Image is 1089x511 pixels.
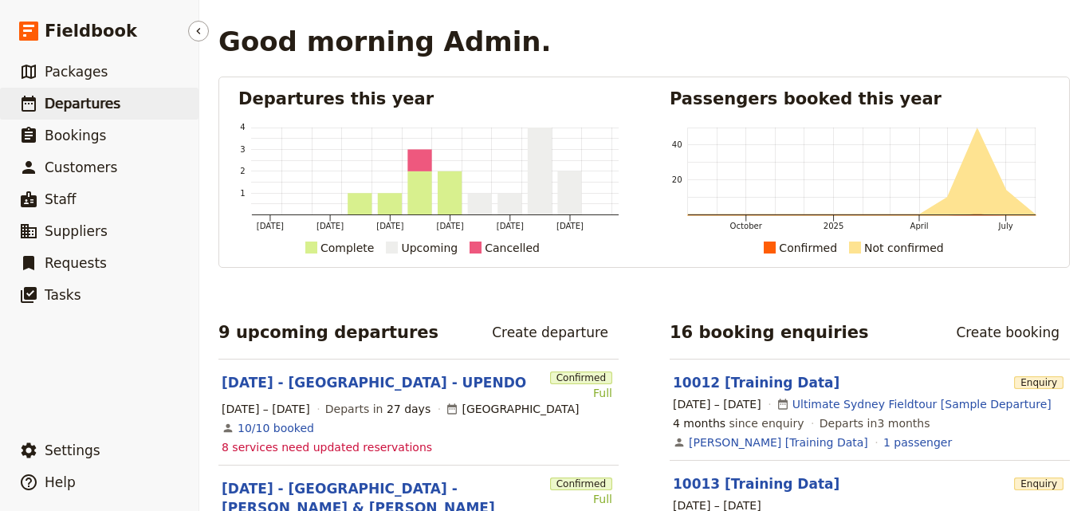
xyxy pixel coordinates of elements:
[240,123,245,132] tspan: 4
[222,439,432,455] span: 8 services need updated reservations
[257,222,284,230] tspan: [DATE]
[222,401,310,417] span: [DATE] – [DATE]
[240,167,245,175] tspan: 2
[550,385,612,401] div: Full
[883,434,952,450] a: View the passengers for this booking
[864,238,944,257] div: Not confirmed
[387,403,430,415] span: 27 days
[946,319,1070,346] a: Create booking
[316,222,344,230] tspan: [DATE]
[689,434,868,450] a: [PERSON_NAME] [Training Data]
[672,140,682,149] tspan: 40
[45,474,76,490] span: Help
[238,87,619,111] h2: Departures this year
[45,223,108,239] span: Suppliers
[45,19,137,43] span: Fieldbook
[376,222,403,230] tspan: [DATE]
[556,222,584,230] tspan: [DATE]
[910,222,928,230] tspan: April
[222,373,526,392] a: [DATE] - [GEOGRAPHIC_DATA] - UPENDO
[673,396,761,412] span: [DATE] – [DATE]
[673,476,839,492] a: 10013 [Training Data]
[401,238,458,257] div: Upcoming
[1014,478,1063,490] span: Enquiry
[673,415,804,431] span: since enquiry
[218,26,551,57] h1: Good morning Admin.
[824,222,844,230] tspan: 2025
[320,238,374,257] div: Complete
[325,401,430,417] span: Departs in
[188,21,209,41] button: Hide menu
[45,442,100,458] span: Settings
[45,255,107,271] span: Requests
[792,396,1052,412] a: Ultimate Sydney Fieldtour [Sample Departure]
[1014,376,1063,389] span: Enquiry
[497,222,524,230] tspan: [DATE]
[45,96,120,112] span: Departures
[779,238,837,257] div: Confirmed
[550,371,612,384] span: Confirmed
[482,319,619,346] a: Create departure
[820,415,930,431] span: Departs in 3 months
[673,417,725,430] span: 4 months
[437,222,464,230] tspan: [DATE]
[240,189,245,198] tspan: 1
[550,491,612,507] div: Full
[45,191,77,207] span: Staff
[673,375,839,391] a: 10012 [Training Data]
[998,222,1013,230] tspan: July
[45,159,117,175] span: Customers
[730,222,763,230] tspan: October
[485,238,540,257] div: Cancelled
[238,420,314,436] a: View the bookings for this departure
[670,87,1050,111] h2: Passengers booked this year
[670,320,869,344] h2: 16 booking enquiries
[672,175,682,184] tspan: 20
[218,320,438,344] h2: 9 upcoming departures
[446,401,579,417] div: [GEOGRAPHIC_DATA]
[45,128,106,143] span: Bookings
[550,478,612,490] span: Confirmed
[45,287,81,303] span: Tasks
[45,64,108,80] span: Packages
[240,145,245,154] tspan: 3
